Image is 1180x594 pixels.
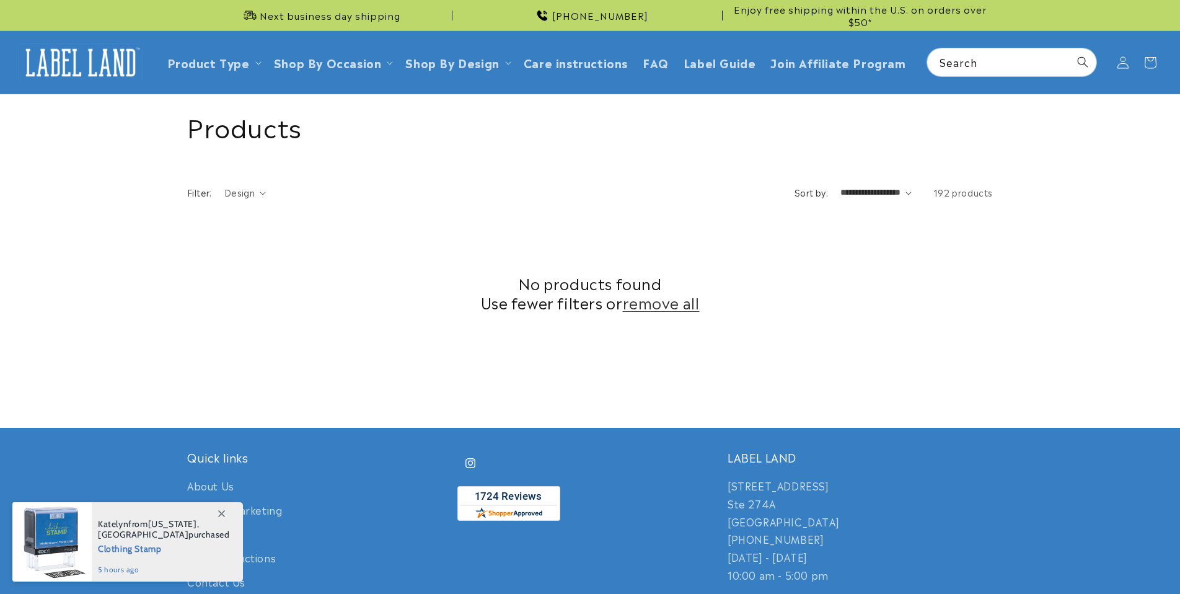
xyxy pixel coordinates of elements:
a: Shop By Design [405,54,499,71]
summary: Product Type [160,48,266,77]
span: from , purchased [98,519,230,540]
a: remove all [623,293,700,312]
span: Enjoy free shipping within the U.S. on orders over $50* [728,3,993,27]
a: Product Type [167,54,250,71]
a: Affiliate Marketing [187,498,282,522]
span: Shop By Occasion [274,55,382,69]
a: Label Land [14,38,147,86]
label: Sort by: [795,186,828,198]
button: Search [1069,48,1096,76]
img: Label Land [19,43,143,82]
span: [GEOGRAPHIC_DATA] [98,529,188,540]
h2: Filter: [187,186,212,199]
p: [STREET_ADDRESS] Ste 274A [GEOGRAPHIC_DATA] [PHONE_NUMBER] [DATE] - [DATE] 10:00 am - 5:00 pm [728,477,993,584]
span: [PHONE_NUMBER] [552,9,648,22]
iframe: Gorgias live chat messenger [1056,541,1168,582]
h1: Products [187,110,993,142]
a: Label Guide [676,48,764,77]
h2: LABEL LAND [728,450,993,464]
a: Care instructions [516,48,635,77]
h2: No products found Use fewer filters or [187,273,993,312]
span: Care instructions [524,55,628,69]
h2: Quick links [187,450,452,464]
span: FAQ [643,55,669,69]
summary: Shop By Design [398,48,516,77]
span: 192 products [933,186,993,198]
span: [US_STATE] [148,518,197,530]
span: Next business day shipping [260,9,400,22]
span: Katelyn [98,518,128,530]
a: FAQ [635,48,676,77]
a: About Us [187,477,234,498]
span: Label Guide [684,55,756,69]
summary: Shop By Occasion [266,48,398,77]
img: Customer Reviews [457,486,560,521]
span: Design [224,186,255,198]
span: Join Affiliate Program [770,55,905,69]
summary: Design (0 selected) [224,186,266,199]
a: Join Affiliate Program [763,48,913,77]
